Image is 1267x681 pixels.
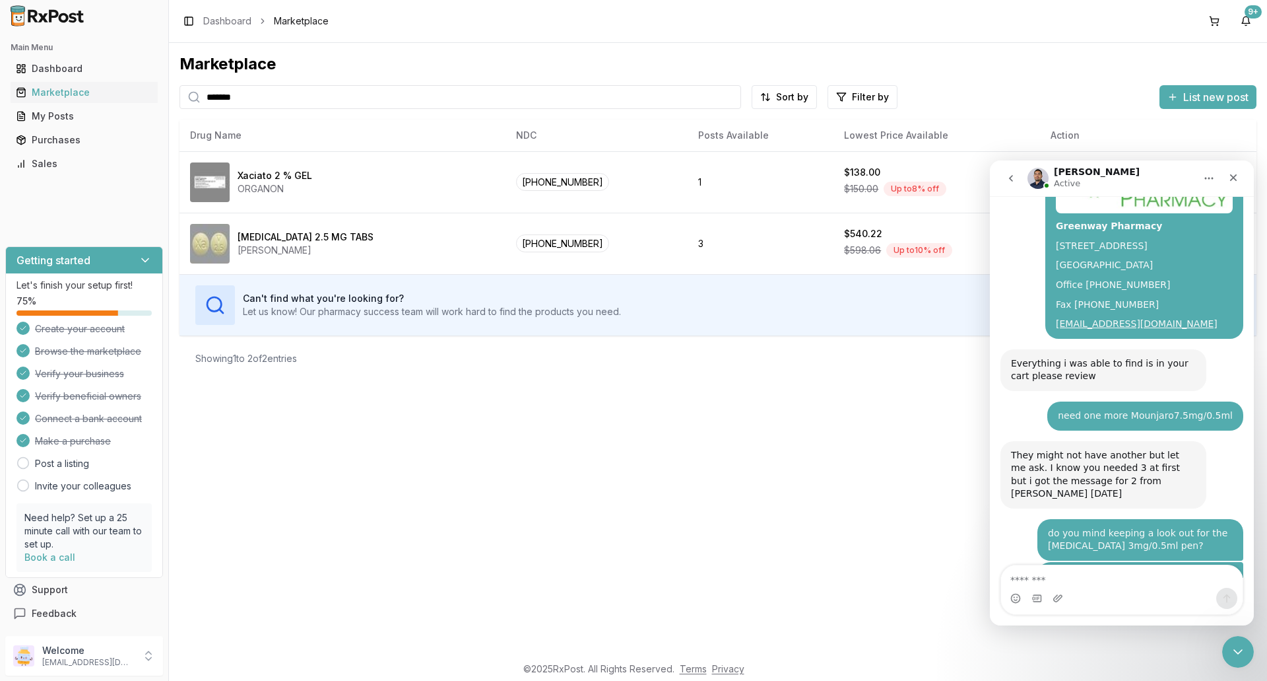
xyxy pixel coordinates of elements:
[179,54,1256,75] div: Marketplace
[1040,120,1256,151] th: Action
[66,79,243,92] div: [STREET_ADDRESS]
[203,15,251,28] a: Dashboard
[16,62,152,75] div: Dashboard
[238,169,312,182] div: Xaciato 2 % GEL
[190,162,230,202] img: Xaciato 2 % GEL
[35,322,125,336] span: Create your account
[776,90,808,104] span: Sort by
[226,427,247,448] button: Send a message…
[11,281,216,348] div: They might not have another but let me ask. I know you needed 3 at first but i got the message fo...
[1159,85,1256,109] button: List new post
[884,182,946,196] div: Up to 8 % off
[195,352,297,365] div: Showing 1 to 2 of 2 entries
[68,249,243,262] div: need one more Mounjaro7.5mg/0.5ml
[32,607,77,620] span: Feedback
[688,151,834,213] td: 1
[1235,11,1256,32] button: 9+
[21,289,206,340] div: They might not have another but let me ask. I know you needed 3 at first but i got the message fo...
[11,152,158,176] a: Sales
[35,390,141,403] span: Verify beneficial owners
[35,412,142,425] span: Connect a bank account
[13,645,34,666] img: User avatar
[1159,92,1256,105] a: List new post
[5,578,163,602] button: Support
[11,241,253,281] div: JEFFREY says…
[48,359,253,400] div: do you mind keeping a look out for the [MEDICAL_DATA] 3mg/0.5ml pen?
[63,433,73,443] button: Upload attachment
[66,60,172,71] b: Greenway Pharmacy
[48,402,253,456] div: and yes, [PERSON_NAME] doesnt always knoe what were are looking for as we are running scripts lol
[243,292,621,305] h3: Can't find what you're looking for?
[5,58,163,79] button: Dashboard
[24,511,144,551] p: Need help? Set up a 25 minute call with our team to set up.
[11,128,158,152] a: Purchases
[190,224,230,264] img: Xarelto 2.5 MG TABS
[203,15,329,28] nav: breadcrumb
[1183,89,1249,105] span: List new post
[16,157,152,170] div: Sales
[20,433,31,443] button: Emoji picker
[42,433,52,443] button: Gif picker
[58,367,243,392] div: do you mind keeping a look out for the [MEDICAL_DATA] 3mg/0.5ml pen?
[844,227,882,240] div: $540.22
[886,243,952,258] div: Up to 10 % off
[21,197,206,223] div: Everything i was able to find is in your cart please review
[5,82,163,103] button: Marketplace
[11,81,158,104] a: Marketplace
[243,305,621,318] p: Let us know! Our pharmacy success team will work hard to find the products you need.
[16,295,36,308] span: 75 %
[66,98,243,112] div: [GEOGRAPHIC_DATA]
[5,602,163,626] button: Feedback
[11,104,158,128] a: My Posts
[844,166,880,179] div: $138.00
[35,345,141,358] span: Browse the marketplace
[238,244,374,257] div: [PERSON_NAME]
[179,120,505,151] th: Drug Name
[238,231,374,244] div: [MEDICAL_DATA] 2.5 MG TABS
[5,153,163,174] button: Sales
[505,120,688,151] th: NDC
[852,90,889,104] span: Filter by
[5,129,163,151] button: Purchases
[66,158,228,168] a: [EMAIL_ADDRESS][DOMAIN_NAME]
[990,161,1254,626] iframe: Intercom live chat
[844,182,878,196] span: $150.00
[712,663,744,674] a: Privacy
[66,118,243,131] div: Office [PHONE_NUMBER]
[35,457,89,470] a: Post a listing
[752,85,817,109] button: Sort by
[16,252,90,268] h3: Getting started
[680,663,707,674] a: Terms
[828,85,897,109] button: Filter by
[11,359,253,402] div: JEFFREY says…
[16,86,152,99] div: Marketplace
[42,657,134,668] p: [EMAIL_ADDRESS][DOMAIN_NAME]
[11,189,216,231] div: Everything i was able to find is in your cart please review
[11,402,253,467] div: JEFFREY says…
[11,57,158,81] a: Dashboard
[274,15,329,28] span: Marketplace
[688,213,834,274] td: 3
[11,42,158,53] h2: Main Menu
[35,480,131,493] a: Invite your colleagues
[844,244,881,257] span: $598.06
[516,234,609,252] span: [PHONE_NUMBER]
[5,5,90,26] img: RxPost Logo
[66,138,243,151] div: Fax [PHONE_NUMBER]
[16,110,152,123] div: My Posts
[35,435,111,448] span: Make a purchase
[5,106,163,127] button: My Posts
[1222,636,1254,668] iframe: Intercom live chat
[11,405,253,427] textarea: Message…
[516,173,609,191] span: [PHONE_NUMBER]
[11,189,253,241] div: Manuel says…
[16,279,152,292] p: Let's finish your setup first!
[1245,5,1262,18] div: 9+
[833,120,1039,151] th: Lowest Price Available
